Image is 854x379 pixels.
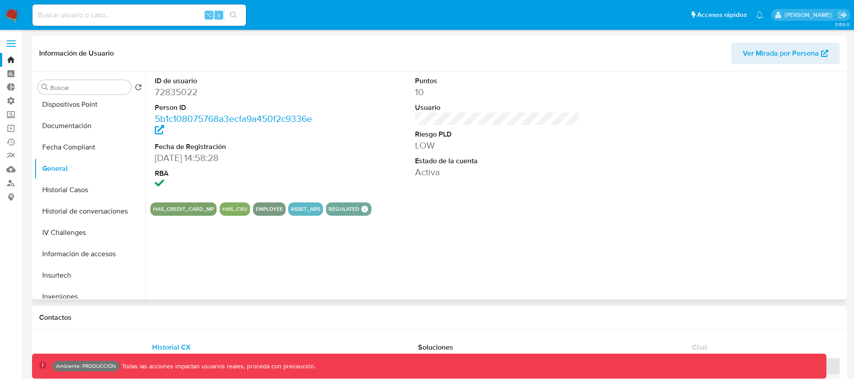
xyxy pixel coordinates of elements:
h1: Información de Usuario [39,49,114,58]
dd: Activa [415,166,580,178]
a: 5b1c108075768a3ecfa9a450f2c9336e [155,112,312,137]
dt: Estado de la cuenta [415,156,580,166]
span: Chat [692,342,707,352]
p: Ambiente: PRODUCCIÓN [56,364,116,368]
dt: Riesgo PLD [415,129,580,139]
dt: Puntos [415,76,580,86]
button: General [34,158,145,179]
p: Todas las acciones impactan usuarios reales, proceda con precaución. [120,362,315,371]
dd: [DATE] 14:58:28 [155,152,319,164]
button: Volver al orden por defecto [135,84,142,93]
button: Información de accesos [34,243,145,265]
dt: Fecha de Registración [155,142,319,152]
dt: ID de usuario [155,76,319,86]
span: s [218,11,220,19]
span: Historial CX [152,342,191,352]
a: Salir [838,10,847,20]
button: Documentación [34,115,145,137]
button: search-icon [224,9,242,21]
button: Buscar [41,84,48,91]
input: Buscar usuario o caso... [32,9,246,21]
h1: Contactos [39,313,840,322]
span: ⌥ [205,11,212,19]
button: IV Challenges [34,222,145,243]
dd: 10 [415,86,580,98]
dd: 72835022 [155,86,319,98]
span: Accesos rápidos [697,10,747,20]
button: Dispositivos Point [34,94,145,115]
button: Fecha Compliant [34,137,145,158]
a: Notificaciones [756,11,763,19]
span: Soluciones [418,342,453,352]
input: Buscar [50,84,128,92]
dt: Person ID [155,103,319,113]
button: Historial de conversaciones [34,201,145,222]
dt: RBA [155,169,319,178]
button: Historial Casos [34,179,145,201]
button: Ver Mirada por Persona [731,43,840,64]
button: Insurtech [34,265,145,286]
button: Inversiones [34,286,145,307]
p: nicolas.tolosa@mercadolibre.com [785,11,835,19]
dt: Usuario [415,103,580,113]
dd: LOW [415,139,580,152]
span: Ver Mirada por Persona [743,43,819,64]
